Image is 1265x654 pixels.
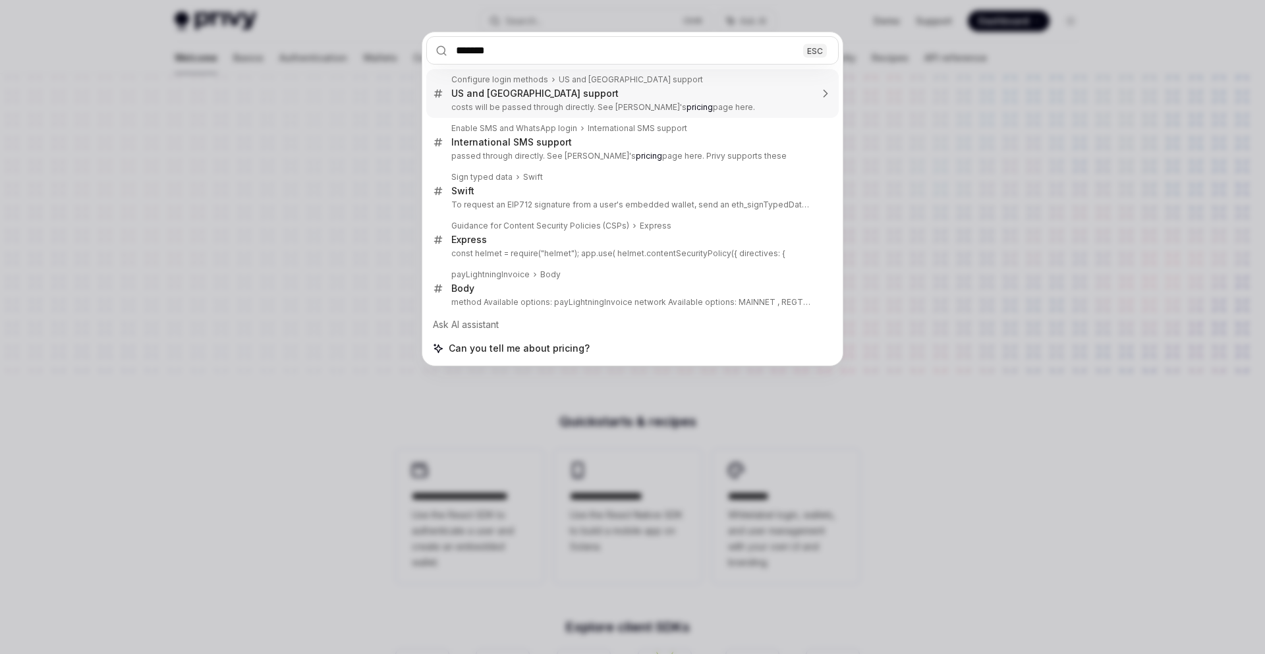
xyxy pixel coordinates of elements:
div: Express [451,234,487,246]
b: pricing [687,102,713,112]
p: passed through directly. See [PERSON_NAME]'s page here. Privy supports these [451,151,811,161]
div: Sign typed data [451,172,513,182]
span: Can you tell me about pricing? [449,342,590,355]
div: US and [GEOGRAPHIC_DATA] support [451,88,619,99]
div: Express [640,221,671,231]
div: Guidance for Content Security Policies (CSPs) [451,221,629,231]
div: Swift [523,172,543,182]
div: International SMS support [588,123,687,134]
div: Enable SMS and WhatsApp login [451,123,577,134]
div: Body [451,283,474,294]
div: US and [GEOGRAPHIC_DATA] support [559,74,703,85]
div: ESC [803,43,827,57]
div: Configure login methods [451,74,548,85]
b: pricing [636,151,662,161]
p: const helmet = require("helmet"); app.use( helmet.contentSecurityPolicy({ directives: { [451,248,811,259]
div: International SMS support [451,136,572,148]
p: method Available options: payLightningInvoice network Available options: MAINNET , REGTEST params ch [451,297,811,308]
div: Body [540,269,561,280]
p: costs will be passed through directly. See [PERSON_NAME]'s page here. [451,102,811,113]
div: Ask AI assistant [426,313,839,337]
div: Swift [451,185,474,197]
p: To request an EIP712 signature from a user's embedded wallet, send an eth_signTypedData_v4 JSON- [451,200,811,210]
div: payLightningInvoice [451,269,530,280]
